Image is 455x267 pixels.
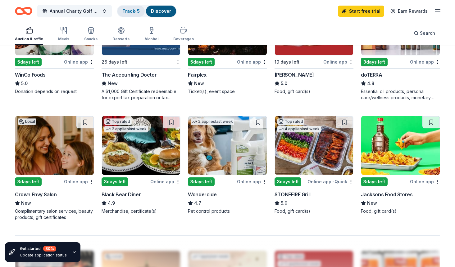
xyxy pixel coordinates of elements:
div: 5 days left [188,58,215,66]
div: Online app [237,58,267,66]
img: Image for Wondercide [188,116,267,175]
div: 3 days left [188,177,215,186]
div: 26 days left [102,58,127,66]
div: Online app [323,58,353,66]
div: Meals [58,37,69,42]
div: 80 % [43,246,56,251]
div: 3 days left [361,177,388,186]
div: Ticket(s), event space [188,88,267,95]
div: Pet control products [188,208,267,214]
div: 3 days left [275,177,301,186]
button: Annual Charity Golf Tournament [37,5,112,17]
button: Alcohol [144,24,158,45]
div: Update application status [20,253,67,258]
div: Donation depends on request [15,88,94,95]
div: doTERRA [361,71,382,78]
div: 2 applies last week [104,126,148,132]
div: Online app [237,178,267,185]
div: WinCo Foods [15,71,46,78]
div: 3 days left [15,177,42,186]
span: 4.8 [367,80,374,87]
span: 4.7 [194,199,201,207]
img: Image for Crown Envy Salon [15,116,94,175]
div: The Accounting Doctor [102,71,157,78]
div: Online app [410,58,440,66]
div: Snacks [84,37,98,42]
a: Earn Rewards [387,6,431,17]
img: Image for Black Bear Diner [102,116,180,175]
div: Wondercide [188,191,216,198]
div: Beverages [173,37,194,42]
div: 2 applies last week [191,118,234,125]
a: Image for Jacksons Food Stores3days leftOnline appJacksons Food StoresNewFood, gift card(s) [361,116,440,214]
span: 5.0 [281,199,287,207]
div: Alcohol [144,37,158,42]
span: New [194,80,204,87]
span: 4.9 [108,199,115,207]
div: 4 applies last week [277,126,321,132]
span: Annual Charity Golf Tournament [50,7,99,15]
div: 3 days left [102,177,128,186]
div: Desserts [112,37,130,42]
div: Food, gift card(s) [275,208,354,214]
button: Beverages [173,24,194,45]
div: Complimentary salon services, beauty products, gift certificates [15,208,94,220]
a: Discover [151,8,171,14]
a: Home [15,4,32,18]
div: STONEFIRE Grill [275,191,311,198]
div: Auction & raffle [15,37,43,42]
img: Image for Jacksons Food Stores [361,116,440,175]
a: Track· 5 [122,8,140,14]
a: Start free trial [338,6,384,17]
a: Image for Wondercide2 applieslast week3days leftOnline appWondercide4.7Pet control products [188,116,267,214]
img: Image for STONEFIRE Grill [275,116,353,175]
div: Online app [64,58,94,66]
div: Top rated [104,118,131,125]
div: 5 days left [15,58,42,66]
div: A $1,000 Gift Certificate redeemable for expert tax preparation or tax resolution services—recipi... [102,88,181,101]
button: Auction & raffle [15,24,43,45]
span: 5.0 [21,80,28,87]
a: Image for STONEFIRE GrillTop rated4 applieslast week3days leftOnline app•QuickSTONEFIRE Grill5.0F... [275,116,354,214]
div: Essential oil products, personal care/wellness products, monetary donations [361,88,440,101]
span: Search [420,29,435,37]
button: Track· 5Discover [117,5,177,17]
div: Online app [64,178,94,185]
div: Get started [20,246,67,251]
a: Image for Black Bear DinerTop rated2 applieslast week3days leftOnline appBlack Bear Diner4.9Merch... [102,116,181,214]
div: Top rated [277,118,304,125]
div: Jacksons Food Stores [361,191,412,198]
span: New [21,199,31,207]
div: Crown Envy Salon [15,191,57,198]
div: Merchandise, certificate(s) [102,208,181,214]
div: Online app [150,178,180,185]
div: 19 days left [275,58,299,66]
div: Online app [410,178,440,185]
button: Desserts [112,24,130,45]
div: Fairplex [188,71,207,78]
button: Meals [58,24,69,45]
span: • [332,179,334,184]
div: Black Bear Diner [102,191,141,198]
button: Snacks [84,24,98,45]
div: Food, gift card(s) [361,208,440,214]
a: Image for Crown Envy SalonLocal3days leftOnline appCrown Envy SalonNewComplimentary salon service... [15,116,94,220]
span: New [367,199,377,207]
div: Local [18,118,36,125]
div: [PERSON_NAME] [275,71,314,78]
span: 5.0 [281,80,287,87]
div: Food, gift card(s) [275,88,354,95]
button: Search [409,27,440,39]
span: New [108,80,118,87]
div: 3 days left [361,58,388,66]
div: Online app Quick [307,178,353,185]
